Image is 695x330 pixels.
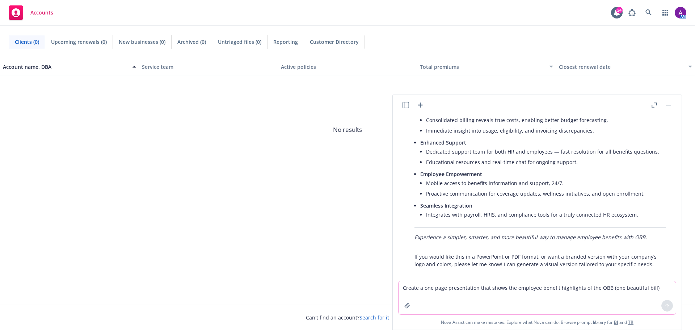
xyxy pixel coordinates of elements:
[177,38,206,46] span: Archived (0)
[139,58,278,75] button: Service team
[273,38,298,46] span: Reporting
[556,58,695,75] button: Closest renewal date
[426,188,666,199] li: Proactive communication for coverage updates, wellness initiatives, and open enrollment.
[426,209,666,220] li: Integrates with payroll, HRIS, and compliance tools for a truly connected HR ecosystem.
[625,5,639,20] a: Report a Bug
[359,314,389,321] a: Search for it
[306,314,389,321] span: Can't find an account?
[417,58,556,75] button: Total premiums
[426,125,666,136] li: Immediate insight into usage, eligibility, and invoicing discrepancies.
[414,234,647,241] em: Experience a simpler, smarter, and more beautiful way to manage employee benefits with OBB.
[310,38,359,46] span: Customer Directory
[426,178,666,188] li: Mobile access to benefits information and support, 24/7.
[281,63,414,71] div: Active policies
[426,157,666,167] li: Educational resources and real-time chat for ongoing support.
[628,319,633,325] a: TR
[218,38,261,46] span: Untriaged files (0)
[3,63,128,71] div: Account name, DBA
[142,63,275,71] div: Service team
[420,63,545,71] div: Total premiums
[15,38,39,46] span: Clients (0)
[658,5,673,20] a: Switch app
[614,319,618,325] a: BI
[426,146,666,157] li: Dedicated support team for both HR and employees — fast resolution for all benefits questions.
[119,38,165,46] span: New businesses (0)
[559,63,684,71] div: Closest renewal date
[426,115,666,125] li: Consolidated billing reveals true costs, enabling better budget forecasting.
[30,10,53,16] span: Accounts
[616,7,623,13] div: 24
[51,38,107,46] span: Upcoming renewals (0)
[641,5,656,20] a: Search
[420,139,466,146] span: Enhanced Support
[414,253,666,268] p: If you would like this in a PowerPoint or PDF format, or want a branded version with your company...
[6,3,56,23] a: Accounts
[420,171,482,177] span: Employee Empowerment
[675,7,686,18] img: photo
[420,202,472,209] span: Seamless Integration
[278,58,417,75] button: Active policies
[441,315,633,330] span: Nova Assist can make mistakes. Explore what Nova can do: Browse prompt library for and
